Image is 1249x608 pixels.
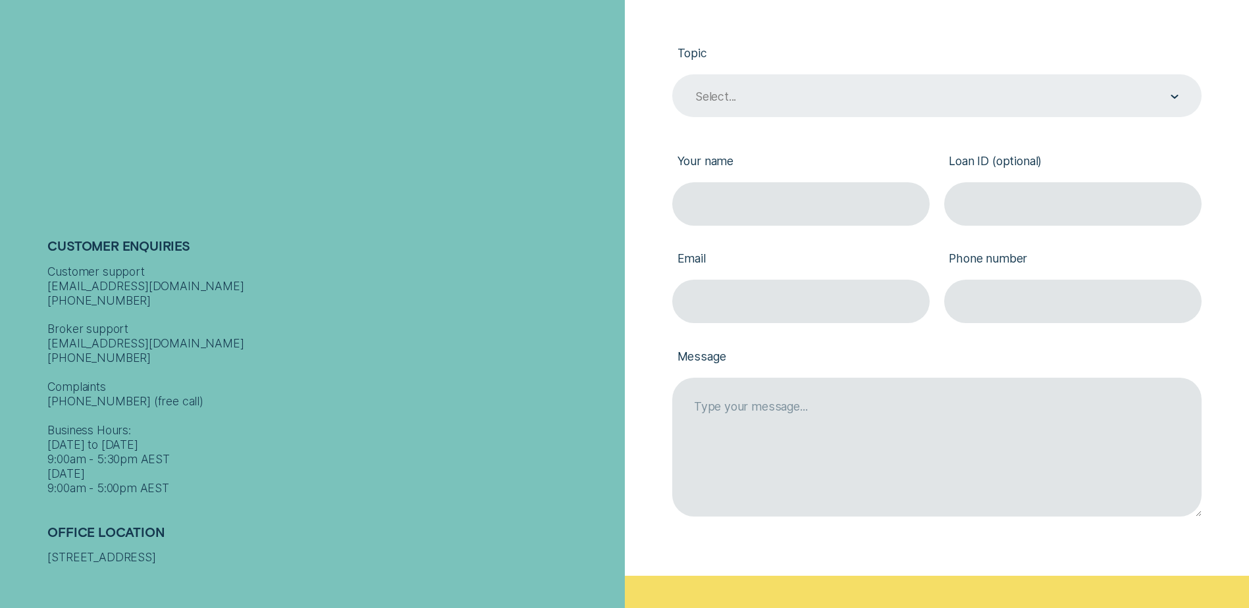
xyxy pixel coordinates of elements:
[672,338,1202,378] label: Message
[47,88,617,209] h1: Get In Touch
[695,89,736,104] div: Select...
[944,142,1202,182] label: Loan ID (optional)
[47,550,617,565] div: [STREET_ADDRESS]
[47,265,617,495] div: Customer support [EMAIL_ADDRESS][DOMAIN_NAME] [PHONE_NUMBER] Broker support [EMAIL_ADDRESS][DOMAI...
[47,524,617,550] h2: Office Location
[944,240,1202,280] label: Phone number
[672,34,1202,74] label: Topic
[672,142,930,182] label: Your name
[672,240,930,280] label: Email
[47,238,617,264] h2: Customer Enquiries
